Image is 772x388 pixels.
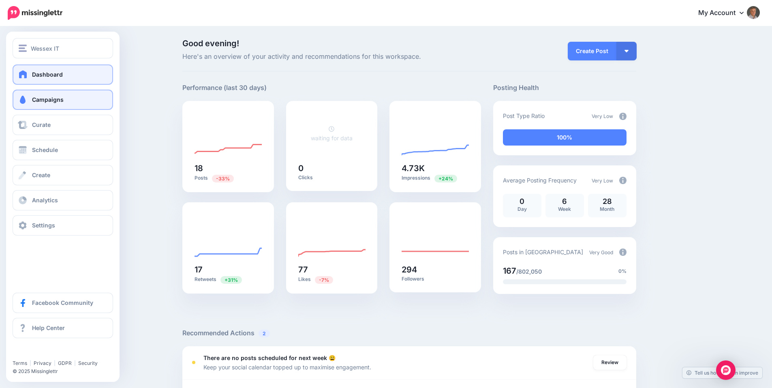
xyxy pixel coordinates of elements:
[182,39,239,48] span: Good evening!
[192,361,195,364] div: <div class='status-dot small red margin-right'></div>Error
[507,198,537,205] p: 0
[259,330,270,337] span: 2
[311,125,353,141] a: waiting for data
[182,51,481,62] span: Here's an overview of your activity and recommendations for this workspace.
[619,249,627,256] img: info-circle-grey.png
[195,266,262,274] h5: 17
[503,111,545,120] p: Post Type Ratio
[503,266,516,276] span: 167
[434,175,457,182] span: Previous period: 3.81K
[32,71,63,78] span: Dashboard
[195,174,262,182] p: Posts
[298,276,366,283] p: Likes
[315,276,333,284] span: Previous period: 83
[13,115,113,135] a: Curate
[13,367,118,375] li: © 2025 Missinglettr
[58,360,72,366] a: GDPR
[402,164,469,172] h5: 4.73K
[30,360,31,366] span: |
[682,367,762,378] a: Tell us how we can improve
[589,249,613,255] span: Very Good
[503,129,627,146] div: 100% of your posts in the last 30 days have been from Drip Campaigns
[13,360,27,366] a: Terms
[558,206,571,212] span: Week
[182,83,267,93] h5: Performance (last 30 days)
[13,293,113,313] a: Facebook Community
[32,121,51,128] span: Curate
[619,113,627,120] img: info-circle-grey.png
[31,44,59,53] span: Wessex IT
[516,268,542,275] span: /802,050
[518,206,527,212] span: Day
[593,355,627,370] a: Review
[203,362,371,372] p: Keep your social calendar topped up to maximise engagement.
[78,360,98,366] a: Security
[220,276,242,284] span: Previous period: 13
[493,83,636,93] h5: Posting Health
[298,164,366,172] h5: 0
[13,318,113,338] a: Help Center
[13,38,113,58] button: Wessex IT
[402,276,469,282] p: Followers
[568,42,616,60] a: Create Post
[13,64,113,85] a: Dashboard
[592,178,613,184] span: Very Low
[195,276,262,283] p: Retweets
[32,171,50,178] span: Create
[592,113,613,119] span: Very Low
[74,360,76,366] span: |
[402,266,469,274] h5: 294
[13,348,74,356] iframe: Twitter Follow Button
[32,96,64,103] span: Campaigns
[34,360,51,366] a: Privacy
[8,6,62,20] img: Missinglettr
[619,177,627,184] img: info-circle-grey.png
[690,3,760,23] a: My Account
[618,267,627,275] span: 0%
[402,174,469,182] p: Impressions
[503,176,577,185] p: Average Posting Frequency
[13,140,113,160] a: Schedule
[32,324,65,331] span: Help Center
[624,50,629,52] img: arrow-down-white.png
[550,198,580,205] p: 6
[13,90,113,110] a: Campaigns
[203,354,336,361] b: There are no posts scheduled for next week 😩
[600,206,614,212] span: Month
[195,164,262,172] h5: 18
[13,165,113,185] a: Create
[32,146,58,153] span: Schedule
[503,247,583,257] p: Posts in [GEOGRAPHIC_DATA]
[32,222,55,229] span: Settings
[592,198,622,205] p: 28
[13,215,113,236] a: Settings
[716,360,736,380] div: Open Intercom Messenger
[54,360,56,366] span: |
[32,299,93,306] span: Facebook Community
[298,174,366,181] p: Clicks
[212,175,234,182] span: Previous period: 27
[13,190,113,210] a: Analytics
[19,45,27,52] img: menu.png
[182,328,636,338] h5: Recommended Actions
[32,197,58,204] span: Analytics
[298,266,366,274] h5: 77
